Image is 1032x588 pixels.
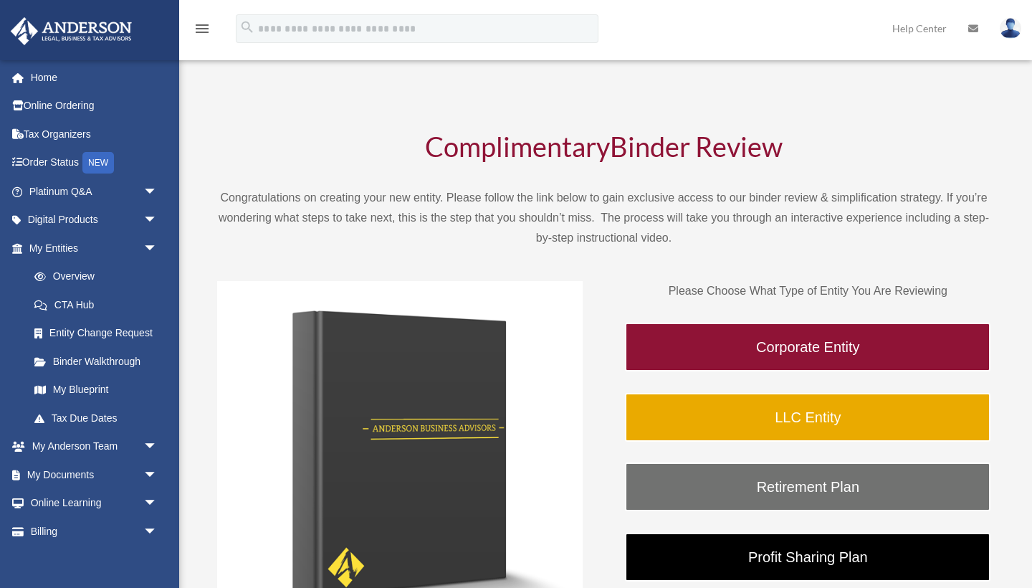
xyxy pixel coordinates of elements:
a: LLC Entity [625,393,990,442]
i: menu [193,20,211,37]
span: Binder Review [610,130,783,163]
a: My Entitiesarrow_drop_down [10,234,179,262]
a: Billingarrow_drop_down [10,517,179,546]
span: Complimentary [425,130,610,163]
a: menu [193,25,211,37]
img: User Pic [1000,18,1021,39]
span: arrow_drop_down [143,234,172,263]
a: Online Learningarrow_drop_down [10,489,179,518]
a: Online Ordering [10,92,179,120]
span: arrow_drop_down [143,177,172,207]
span: arrow_drop_down [143,460,172,490]
a: Tax Organizers [10,120,179,148]
a: Binder Walkthrough [20,347,172,376]
a: Retirement Plan [625,463,990,511]
a: Tax Due Dates [20,404,179,432]
span: arrow_drop_down [143,489,172,518]
a: Home [10,63,179,92]
i: search [239,19,255,35]
a: CTA Hub [20,290,179,319]
a: My Blueprint [20,376,179,404]
a: My Documentsarrow_drop_down [10,460,179,489]
a: Platinum Q&Aarrow_drop_down [10,177,179,206]
a: Profit Sharing Plan [625,533,990,582]
a: Entity Change Request [20,319,179,348]
a: Overview [20,262,179,291]
img: Anderson Advisors Platinum Portal [6,17,136,45]
a: Corporate Entity [625,323,990,371]
a: Order StatusNEW [10,148,179,178]
span: arrow_drop_down [143,517,172,546]
div: NEW [82,152,114,174]
span: arrow_drop_down [143,432,172,462]
a: Digital Productsarrow_drop_down [10,206,179,234]
span: arrow_drop_down [143,206,172,235]
a: My Anderson Teamarrow_drop_down [10,432,179,461]
p: Please Choose What Type of Entity You Are Reviewing [625,281,990,301]
p: Congratulations on creating your new entity. Please follow the link below to gain exclusive acces... [217,188,991,248]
